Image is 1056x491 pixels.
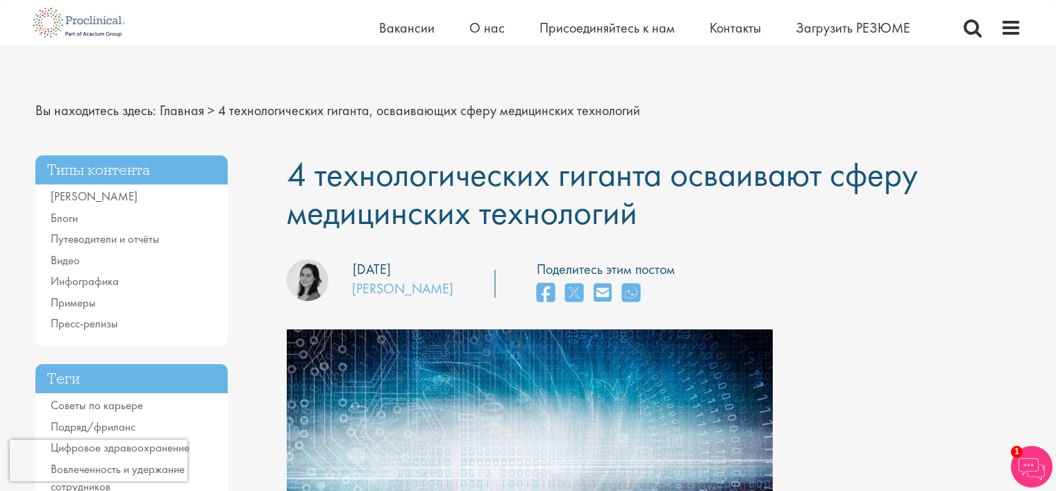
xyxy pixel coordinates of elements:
a: Подряд/фриланс [51,419,135,434]
a: Инфографика [51,273,119,288]
ya-tr-span: Теги [47,369,80,388]
a: [PERSON_NAME] [51,189,137,204]
a: поделиться в Twitter [565,279,583,309]
ya-tr-span: 4 технологических гиганта осваивают сферу медицинских технологий [287,152,918,234]
a: Путеводители и отчёты [51,231,160,246]
ya-tr-span: Поделитесь этим постом [537,260,675,278]
a: Загрузить РЕЗЮМЕ [796,19,910,37]
a: поделиться в приложении whats [622,279,640,309]
a: Советы по карьере [51,397,143,413]
a: Поделиться на Facebook [537,279,555,309]
img: Моник Эллис [287,259,328,301]
a: Видео [51,252,80,268]
a: О нас [469,19,505,37]
a: Вакансии [379,19,435,37]
a: Блоги [51,210,78,225]
iframe: Рекапча [10,440,187,481]
a: Контакты [710,19,761,37]
ya-tr-span: Главная [160,101,204,119]
ya-tr-span: [DATE] [353,260,391,278]
a: Присоединяйтесь к нам [539,19,675,37]
ya-tr-span: Вы находитесь здесь: [35,101,156,119]
img: Чат-Бот [1011,446,1053,488]
a: поделиться по электронной почте [594,279,612,309]
span: 1 [1011,446,1023,458]
a: Пресс-релизы [51,316,118,331]
a: ссылка на панировочные сухари [160,101,204,119]
ya-tr-span: Типы контента [47,160,150,179]
ya-tr-span: 4 технологических гиганта, осваивающих сферу медицинских технологий [218,101,640,119]
a: [PERSON_NAME] [352,279,453,298]
a: Примеры [51,295,96,310]
ya-tr-span: > [208,101,215,119]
